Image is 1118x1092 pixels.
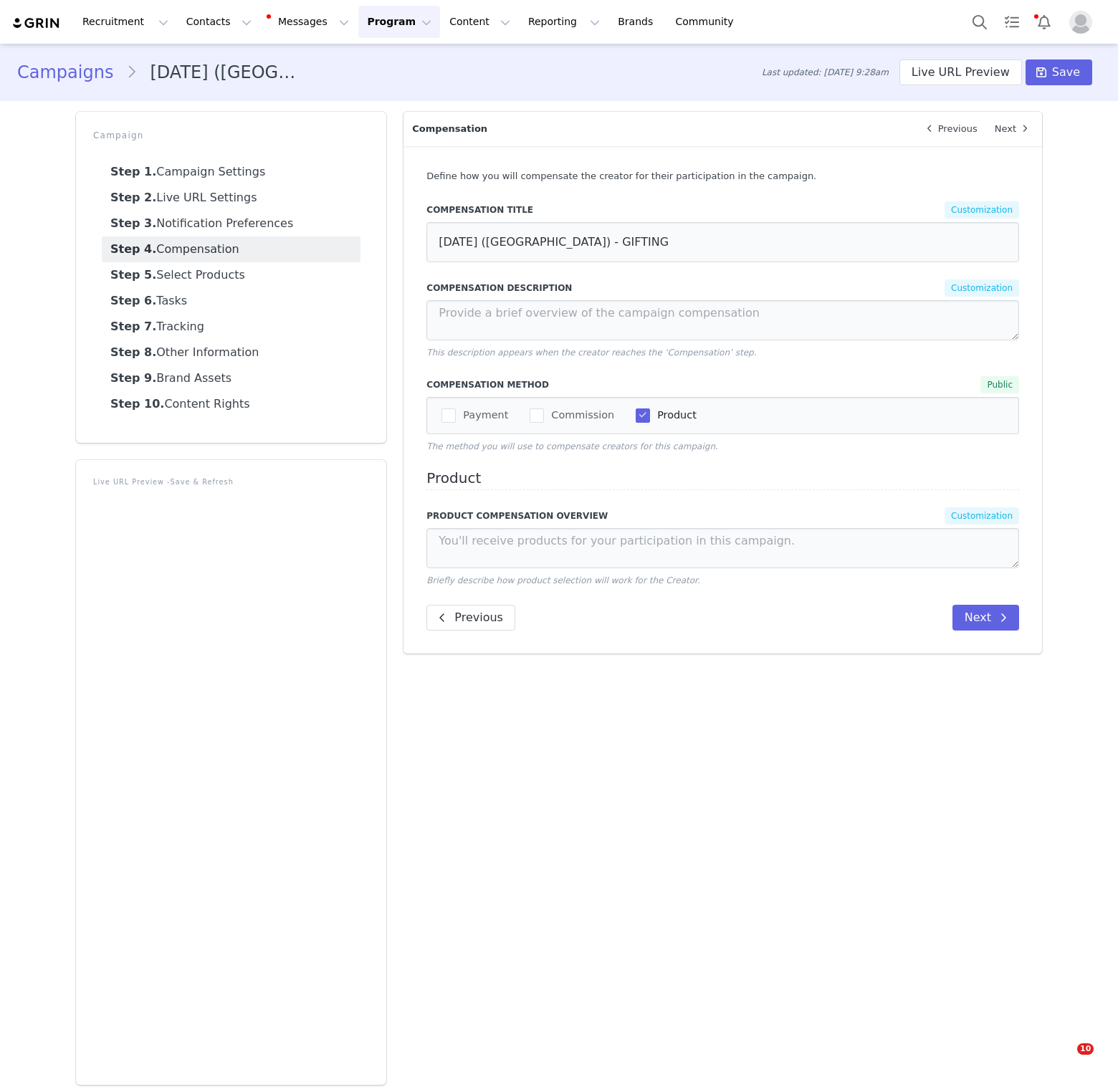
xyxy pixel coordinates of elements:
[171,478,234,486] a: Save & Refresh
[609,6,666,38] a: Brands
[102,314,360,340] a: Tracking
[667,6,749,38] a: Community
[520,6,608,38] button: Reporting
[426,222,1019,262] input: Compensation
[762,66,889,79] span: Last updated: [DATE] 9:28am
[110,242,156,256] strong: Step 4.
[110,345,156,359] strong: Step 8.
[102,236,360,262] a: Compensation
[102,288,360,314] a: Tasks
[912,112,986,146] a: Previous
[17,59,126,85] a: Campaigns
[74,6,177,38] button: Recruitment
[996,6,1028,38] a: Tasks
[1069,11,1092,34] img: placeholder-profile.jpg
[110,216,156,230] strong: Step 3.
[426,470,1019,491] h4: Product
[945,507,1019,525] span: Customization
[986,112,1042,146] a: Next
[110,320,156,333] strong: Step 7.
[178,6,260,38] button: Contacts
[1061,11,1107,34] button: Profile
[1026,59,1092,85] button: Save
[456,408,508,422] span: Payment
[426,574,1019,587] p: Briefly describe how product selection will work for the Creator.
[110,371,156,385] strong: Step 9.
[110,165,156,178] strong: Step 1.
[426,346,1019,359] p: This description appears when the creator reaches the ‘Compensation’ step.
[102,262,360,288] a: Select Products
[426,509,721,522] label: Product Compensation Overview
[544,408,614,422] span: Commission
[899,59,1022,85] button: Live URL Preview
[102,211,360,236] a: Notification Preferences
[102,159,360,185] a: Campaign Settings
[426,169,1019,183] p: Define how you will compensate the creator for their participation in the campaign.
[1052,64,1080,81] span: Save
[102,391,360,417] a: Content Rights
[945,201,1019,219] span: Customization
[426,440,1019,453] p: The method you will use to compensate creators for this campaign.
[110,268,156,282] strong: Step 5.
[650,408,697,422] span: Product
[102,365,360,391] a: Brand Assets
[426,378,740,391] label: Compensation Method
[110,397,164,411] strong: Step 10.
[358,6,440,38] button: Program
[426,282,721,294] label: Compensation Description
[93,477,369,488] p: Live URL Preview -
[441,407,1004,424] div: checkbox-group
[980,376,1019,393] span: Public
[110,294,156,307] strong: Step 6.
[110,191,156,204] strong: Step 2.
[102,185,360,211] a: Live URL Settings
[11,16,62,30] img: grin logo
[945,279,1019,297] span: Customization
[261,6,358,38] button: Messages
[952,605,1019,631] button: Next
[964,6,995,38] button: Search
[1077,1043,1094,1055] span: 10
[426,605,515,631] button: Previous
[1048,1043,1082,1078] iframe: Intercom live chat
[441,6,519,38] button: Content
[1028,6,1060,38] button: Notifications
[102,340,360,365] a: Other Information
[426,203,721,216] label: Compensation Title
[403,112,912,146] p: Compensation
[93,129,369,142] p: Campaign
